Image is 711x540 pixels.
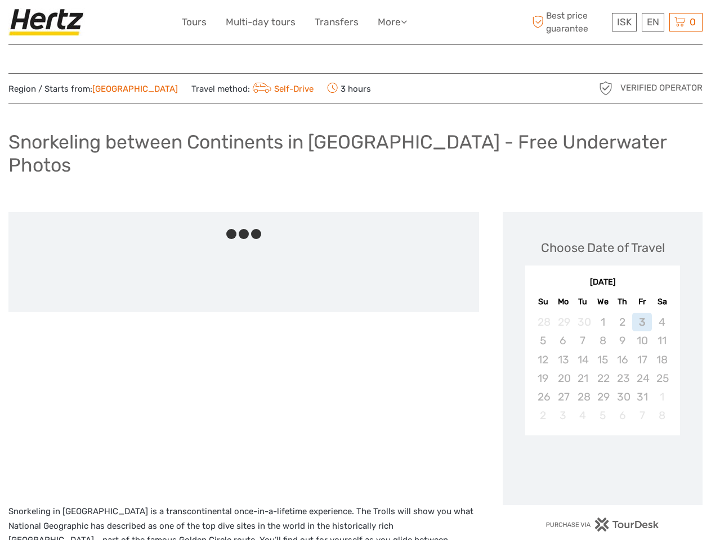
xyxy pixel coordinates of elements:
div: Not available Friday, November 7th, 2025 [632,406,652,425]
div: [DATE] [525,277,680,289]
div: Not available Sunday, September 28th, 2025 [533,313,553,331]
div: Not available Saturday, October 25th, 2025 [652,369,672,388]
div: Not available Sunday, October 12th, 2025 [533,350,553,369]
span: 0 [688,16,697,28]
div: Not available Tuesday, October 28th, 2025 [573,388,593,406]
span: Region / Starts from: [8,83,178,95]
div: Not available Wednesday, October 29th, 2025 [593,388,612,406]
div: Not available Saturday, October 4th, 2025 [652,313,672,331]
div: Not available Wednesday, October 22nd, 2025 [593,369,612,388]
div: Not available Wednesday, October 15th, 2025 [593,350,612,369]
div: Not available Monday, November 3rd, 2025 [553,406,573,425]
div: Not available Thursday, November 6th, 2025 [612,406,632,425]
a: Transfers [315,14,359,30]
div: Th [612,294,632,309]
div: Not available Saturday, October 18th, 2025 [652,350,672,369]
div: Not available Sunday, October 26th, 2025 [533,388,553,406]
div: Not available Tuesday, October 14th, 2025 [573,350,593,369]
div: Not available Sunday, October 5th, 2025 [533,331,553,350]
div: Not available Monday, October 13th, 2025 [553,350,573,369]
div: Not available Thursday, October 30th, 2025 [612,388,632,406]
div: Not available Thursday, October 23rd, 2025 [612,369,632,388]
span: Best price guarantee [529,10,609,34]
div: Tu [573,294,593,309]
div: Not available Sunday, November 2nd, 2025 [533,406,553,425]
img: Hertz [8,8,88,36]
div: Not available Tuesday, October 7th, 2025 [573,331,593,350]
div: Not available Thursday, October 16th, 2025 [612,350,632,369]
div: Not available Saturday, November 1st, 2025 [652,388,672,406]
div: Not available Saturday, October 11th, 2025 [652,331,672,350]
div: Not available Monday, September 29th, 2025 [553,313,573,331]
div: Not available Monday, October 20th, 2025 [553,369,573,388]
div: Not available Wednesday, October 8th, 2025 [593,331,612,350]
span: Travel method: [191,80,314,96]
a: Multi-day tours [226,14,296,30]
div: Choose Date of Travel [541,239,665,256]
div: Not available Friday, October 31st, 2025 [632,388,652,406]
div: We [593,294,612,309]
img: PurchaseViaTourDesk.png [545,517,660,532]
div: Fr [632,294,652,309]
a: More [378,14,407,30]
span: Verified Operator [620,82,703,94]
div: Not available Friday, October 10th, 2025 [632,331,652,350]
div: Not available Friday, October 3rd, 2025 [632,313,652,331]
div: Loading... [599,464,606,471]
div: Not available Wednesday, October 1st, 2025 [593,313,612,331]
span: 3 hours [327,80,371,96]
a: Tours [182,14,207,30]
div: Not available Tuesday, November 4th, 2025 [573,406,593,425]
img: verified_operator_grey_128.png [597,79,615,97]
div: Not available Wednesday, November 5th, 2025 [593,406,612,425]
div: Not available Thursday, October 9th, 2025 [612,331,632,350]
div: Not available Saturday, November 8th, 2025 [652,406,672,425]
h1: Snorkeling between Continents in [GEOGRAPHIC_DATA] - Free Underwater Photos [8,130,703,176]
div: Not available Tuesday, October 21st, 2025 [573,369,593,388]
div: Not available Monday, October 6th, 2025 [553,331,573,350]
span: ISK [617,16,632,28]
div: Su [533,294,553,309]
a: Self-Drive [250,84,314,94]
div: Not available Monday, October 27th, 2025 [553,388,573,406]
div: month 2025-10 [529,313,676,425]
div: Not available Thursday, October 2nd, 2025 [612,313,632,331]
div: Not available Friday, October 17th, 2025 [632,350,652,369]
div: Not available Tuesday, September 30th, 2025 [573,313,593,331]
div: EN [642,13,664,31]
div: Sa [652,294,672,309]
div: Not available Sunday, October 19th, 2025 [533,369,553,388]
div: Mo [553,294,573,309]
a: [GEOGRAPHIC_DATA] [92,84,178,94]
div: Not available Friday, October 24th, 2025 [632,369,652,388]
